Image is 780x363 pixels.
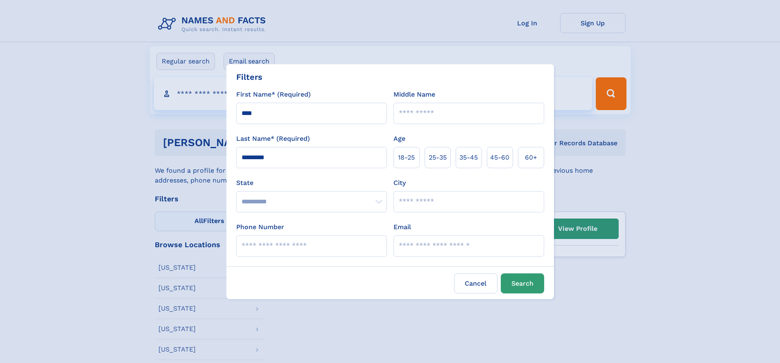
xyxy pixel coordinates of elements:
[236,178,387,188] label: State
[525,153,537,162] span: 60+
[454,273,497,293] label: Cancel
[393,178,406,188] label: City
[393,222,411,232] label: Email
[236,222,284,232] label: Phone Number
[490,153,509,162] span: 45‑60
[429,153,447,162] span: 25‑35
[501,273,544,293] button: Search
[398,153,415,162] span: 18‑25
[393,134,405,144] label: Age
[236,71,262,83] div: Filters
[459,153,478,162] span: 35‑45
[236,90,311,99] label: First Name* (Required)
[236,134,310,144] label: Last Name* (Required)
[393,90,435,99] label: Middle Name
